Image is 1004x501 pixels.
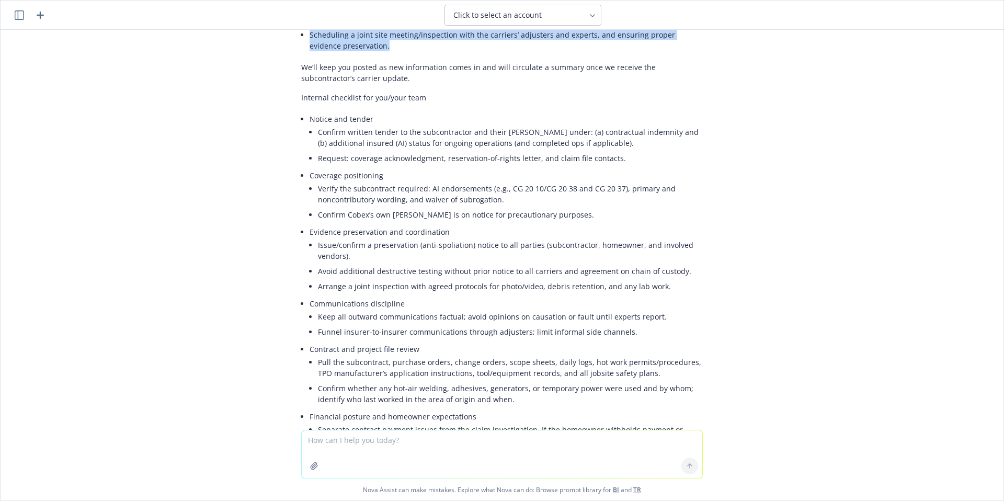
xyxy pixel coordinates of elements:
[310,224,703,296] li: Evidence preservation and coordination
[301,92,703,103] p: Internal checklist for you/your team
[318,207,703,222] li: Confirm Cobex’s own [PERSON_NAME] is on notice for precautionary purposes.
[318,151,703,166] li: Request: coverage acknowledgment, reservation-of-rights letter, and claim file contacts.
[310,111,703,168] li: Notice and tender
[5,479,999,500] span: Nova Assist can make mistakes. Explore what Nova can do: Browse prompt library for and
[318,324,703,339] li: Funnel insurer-to-insurer communications through adjusters; limit informal side channels.
[318,124,703,151] li: Confirm written tender to the subcontractor and their [PERSON_NAME] under: (a) contractual indemn...
[301,62,703,84] p: We’ll keep you posted as new information comes in and will circulate a summary once we receive th...
[318,355,703,381] li: Pull the subcontract, purchase orders, change orders, scope sheets, daily logs, hot work permits/...
[310,296,703,341] li: Communications discipline
[318,181,703,207] li: Verify the subcontract required: AI endorsements (e.g., CG 20 10/CG 20 38 and CG 20 37), primary ...
[310,409,703,461] li: Financial posture and homeowner expectations
[310,341,703,409] li: Contract and project file review
[318,309,703,324] li: Keep all outward communications factual; avoid opinions on causation or fault until experts report.
[318,279,703,294] li: Arrange a joint inspection with agreed protocols for photo/video, debris retention, and any lab w...
[310,168,703,224] li: Coverage positioning
[318,264,703,279] li: Avoid additional destructive testing without prior notice to all carriers and agreement on chain ...
[453,10,542,20] span: Click to select an account
[318,237,703,264] li: Issue/confirm a preservation (anti-spoliation) notice to all parties (subcontractor, homeowner, a...
[613,485,619,494] a: BI
[318,381,703,407] li: Confirm whether any hot-air welding, adhesives, generators, or temporary power were used and by w...
[310,27,703,53] li: Scheduling a joint site meeting/inspection with the carriers’ adjusters and experts, and ensuring...
[633,485,641,494] a: TR
[318,422,703,459] li: Separate contract payment issues from the claim investigation. If the homeowner withholds payment...
[444,5,601,26] button: Click to select an account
